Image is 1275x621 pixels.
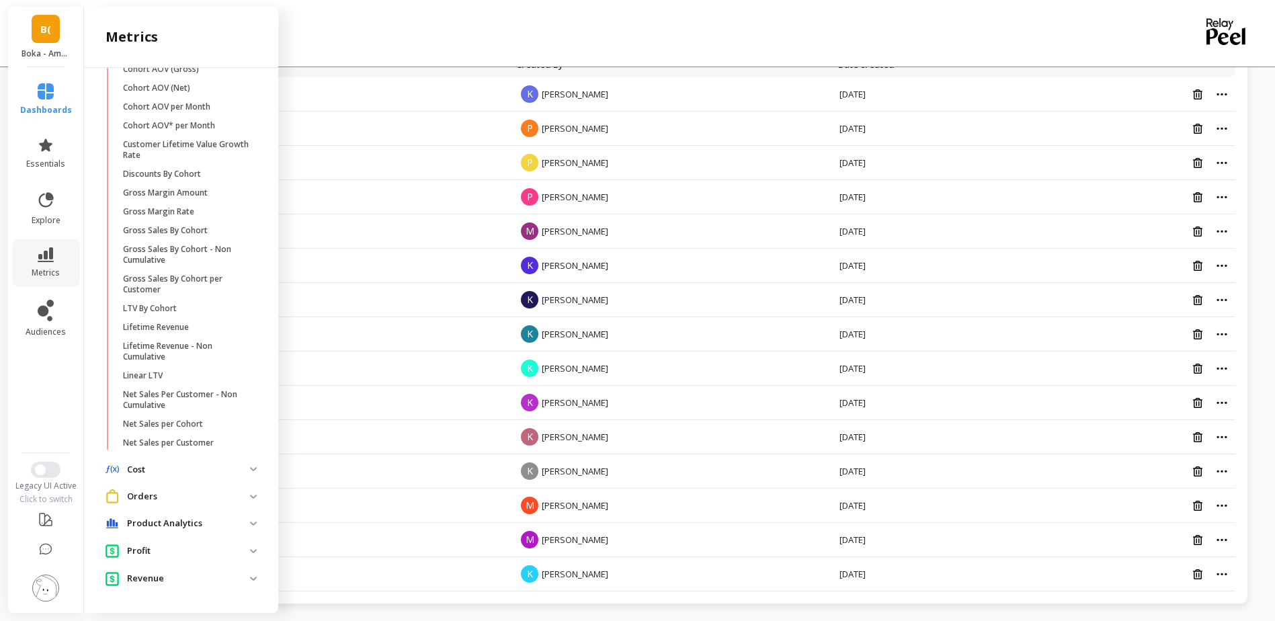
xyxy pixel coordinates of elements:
[123,274,251,295] p: Gross Sales By Cohort per Customer
[127,572,250,585] p: Revenue
[250,577,257,581] img: down caret icon
[123,169,201,179] p: Discounts By Cohort
[542,259,608,272] span: [PERSON_NAME]
[831,146,1042,180] td: [DATE]
[106,544,119,558] img: navigation item icon
[123,64,199,75] p: Cohort AOV (Gross)
[521,257,538,274] span: K
[26,159,65,169] span: essentials
[521,325,538,343] span: K
[40,22,51,37] span: B(
[127,544,250,558] p: Profit
[831,77,1042,112] td: [DATE]
[32,267,60,278] span: metrics
[521,462,538,480] span: K
[542,122,608,134] span: [PERSON_NAME]
[831,317,1042,351] td: [DATE]
[542,328,608,340] span: [PERSON_NAME]
[20,105,72,116] span: dashboards
[831,420,1042,454] td: [DATE]
[250,467,257,471] img: down caret icon
[542,534,608,546] span: [PERSON_NAME]
[123,188,208,198] p: Gross Margin Amount
[521,222,538,240] span: M
[123,244,251,265] p: Gross Sales By Cohort - Non Cumulative
[521,85,538,103] span: K
[123,389,251,411] p: Net Sales Per Customer - Non Cumulative
[542,294,608,306] span: [PERSON_NAME]
[831,351,1042,386] td: [DATE]
[123,322,189,333] p: Lifetime Revenue
[542,157,608,169] span: [PERSON_NAME]
[123,225,208,236] p: Gross Sales By Cohort
[831,454,1042,489] td: [DATE]
[123,206,194,217] p: Gross Margin Rate
[831,283,1042,317] td: [DATE]
[123,419,203,429] p: Net Sales per Cohort
[123,120,215,131] p: Cohort AOV* per Month
[831,112,1042,146] td: [DATE]
[123,341,251,362] p: Lifetime Revenue - Non Cumulative
[32,575,59,602] img: profile picture
[123,139,251,161] p: Customer Lifetime Value Growth Rate
[250,522,257,526] img: down caret icon
[521,497,538,514] span: M
[831,557,1042,591] td: [DATE]
[831,180,1042,214] td: [DATE]
[127,517,250,530] p: Product Analytics
[521,120,538,137] span: P
[831,249,1042,283] td: [DATE]
[542,568,608,580] span: [PERSON_NAME]
[106,28,158,46] h2: metrics
[831,489,1042,523] td: [DATE]
[127,463,250,477] p: Cost
[521,188,538,206] span: P
[542,499,608,511] span: [PERSON_NAME]
[831,523,1042,557] td: [DATE]
[831,386,1042,420] td: [DATE]
[521,531,538,548] span: M
[123,370,163,381] p: Linear LTV
[250,495,257,499] img: down caret icon
[31,462,60,478] button: Switch to New UI
[521,291,538,308] span: K
[250,549,257,553] img: down caret icon
[521,360,538,377] span: K
[123,303,177,314] p: LTV By Cohort
[521,565,538,583] span: K
[542,191,608,203] span: [PERSON_NAME]
[831,214,1042,249] td: [DATE]
[123,438,214,448] p: Net Sales per Customer
[7,494,85,505] div: Click to switch
[106,489,119,503] img: navigation item icon
[32,215,60,226] span: explore
[123,83,190,93] p: Cohort AOV (Net)
[106,571,119,585] img: navigation item icon
[542,362,608,374] span: [PERSON_NAME]
[106,518,119,529] img: navigation item icon
[123,101,210,112] p: Cohort AOV per Month
[127,490,250,503] p: Orders
[521,428,538,446] span: K
[542,465,608,477] span: [PERSON_NAME]
[26,327,66,337] span: audiences
[542,225,608,237] span: [PERSON_NAME]
[106,465,119,474] img: navigation item icon
[7,481,85,491] div: Legacy UI Active
[542,397,608,409] span: [PERSON_NAME]
[521,154,538,171] span: P
[521,394,538,411] span: K
[542,431,608,443] span: [PERSON_NAME]
[22,48,71,59] p: Boka - Amazon (Essor)
[542,88,608,100] span: [PERSON_NAME]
